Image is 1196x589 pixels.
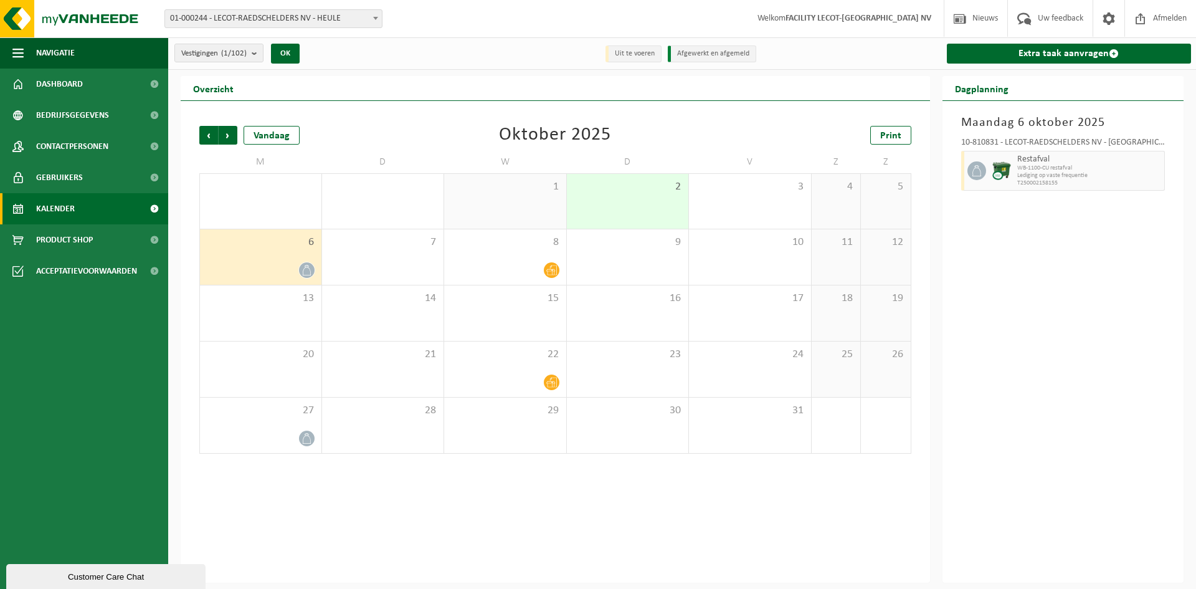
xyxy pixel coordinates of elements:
span: 8 [450,236,560,249]
span: 29 [450,404,560,418]
a: Extra taak aanvragen [947,44,1192,64]
span: 16 [573,292,683,305]
iframe: chat widget [6,562,208,589]
h2: Dagplanning [942,76,1021,100]
span: 13 [206,292,315,305]
span: 25 [818,348,855,362]
count: (1/102) [221,49,247,57]
span: Print [880,131,901,141]
span: Acceptatievoorwaarden [36,256,137,287]
span: Dashboard [36,69,83,100]
span: Volgende [219,126,237,145]
img: WB-1100-CU [992,161,1011,180]
span: 11 [818,236,855,249]
td: V [689,151,812,173]
span: 7 [328,236,438,249]
span: 6 [206,236,315,249]
span: 15 [450,292,560,305]
td: Z [861,151,911,173]
span: 12 [867,236,904,249]
td: M [199,151,322,173]
span: 9 [573,236,683,249]
span: 24 [695,348,805,362]
span: Product Shop [36,224,93,256]
span: Gebruikers [36,162,83,193]
span: 23 [573,348,683,362]
span: 30 [573,404,683,418]
span: 26 [867,348,904,362]
td: D [322,151,445,173]
span: 22 [450,348,560,362]
span: 4 [818,180,855,194]
span: Vestigingen [181,44,247,63]
li: Uit te voeren [605,45,662,62]
div: Vandaag [244,126,300,145]
span: 28 [328,404,438,418]
span: Navigatie [36,37,75,69]
span: WB-1100-CU restafval [1017,165,1162,172]
span: 17 [695,292,805,305]
td: W [444,151,567,173]
span: Vorige [199,126,218,145]
span: Bedrijfsgegevens [36,100,109,131]
span: 01-000244 - LECOT-RAEDSCHELDERS NV - HEULE [164,9,382,28]
span: 01-000244 - LECOT-RAEDSCHELDERS NV - HEULE [165,10,382,27]
button: OK [271,44,300,64]
li: Afgewerkt en afgemeld [668,45,756,62]
td: D [567,151,690,173]
span: 5 [867,180,904,194]
span: 1 [450,180,560,194]
h3: Maandag 6 oktober 2025 [961,113,1165,132]
span: Lediging op vaste frequentie [1017,172,1162,180]
strong: FACILITY LECOT-[GEOGRAPHIC_DATA] NV [785,14,931,23]
div: Oktober 2025 [499,126,611,145]
span: 21 [328,348,438,362]
span: Kalender [36,193,75,224]
span: 20 [206,348,315,362]
span: T250002158155 [1017,180,1162,187]
span: Restafval [1017,155,1162,165]
span: 10 [695,236,805,249]
span: 31 [695,404,805,418]
span: 3 [695,180,805,194]
td: Z [812,151,861,173]
span: 2 [573,180,683,194]
h2: Overzicht [181,76,246,100]
div: 10-810831 - LECOT-RAEDSCHELDERS NV - [GEOGRAPHIC_DATA] [961,138,1165,151]
span: 14 [328,292,438,305]
button: Vestigingen(1/102) [174,44,263,62]
span: 27 [206,404,315,418]
span: 18 [818,292,855,305]
a: Print [870,126,911,145]
span: 19 [867,292,904,305]
span: Contactpersonen [36,131,108,162]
